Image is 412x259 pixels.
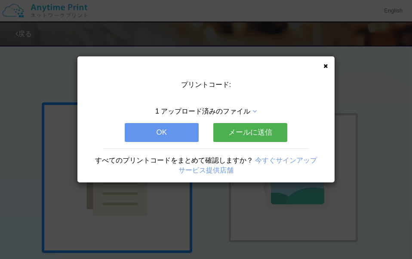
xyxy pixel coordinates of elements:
a: 今すぐサインアップ [255,157,317,164]
span: プリントコード: [181,81,231,88]
button: OK [125,123,199,142]
button: メールに送信 [213,123,287,142]
span: 1 アップロード済みのファイル [155,108,250,115]
span: すべてのプリントコードをまとめて確認しますか？ [95,157,253,164]
a: サービス提供店舗 [178,166,234,174]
